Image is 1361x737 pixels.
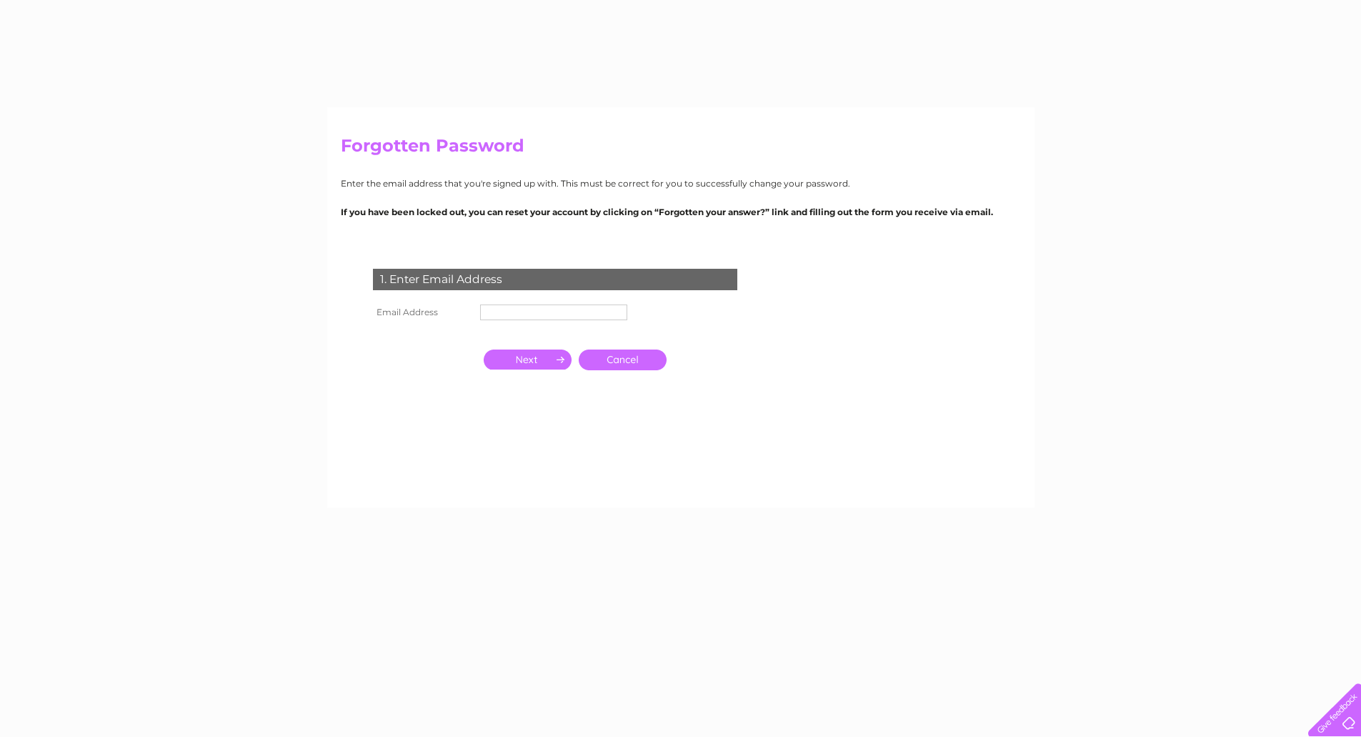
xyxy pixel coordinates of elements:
p: Enter the email address that you're signed up with. This must be correct for you to successfully ... [341,177,1021,190]
a: Cancel [579,350,667,370]
div: 1. Enter Email Address [373,269,737,290]
p: If you have been locked out, you can reset your account by clicking on “Forgotten your answer?” l... [341,205,1021,219]
h2: Forgotten Password [341,136,1021,163]
th: Email Address [369,301,477,324]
